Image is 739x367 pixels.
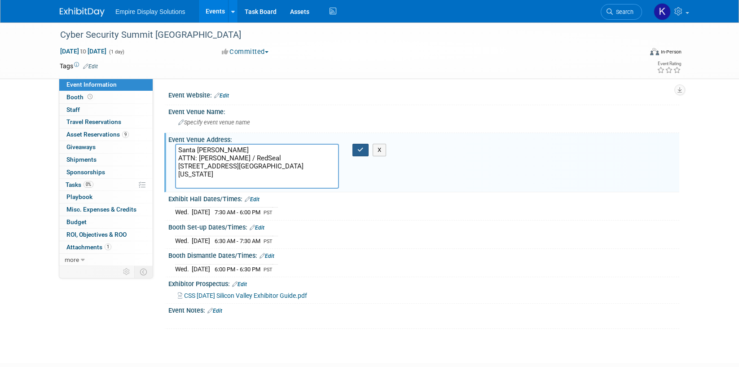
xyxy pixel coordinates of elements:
[59,91,153,103] a: Booth
[613,9,633,15] span: Search
[60,47,107,55] span: [DATE] [DATE]
[66,218,87,226] span: Budget
[175,264,192,274] td: Wed.
[654,3,671,20] img: Katelyn Hurlock
[66,231,127,238] span: ROI, Objectives & ROO
[59,116,153,128] a: Travel Reservations
[264,210,273,216] span: PST
[215,238,260,244] span: 6:30 AM - 7:30 AM
[66,106,80,113] span: Staff
[66,193,92,200] span: Playbook
[175,236,192,245] td: Wed.
[192,264,210,274] td: [DATE]
[601,4,642,20] a: Search
[660,49,682,55] div: In-Person
[373,144,387,156] button: X
[232,281,247,287] a: Edit
[168,277,679,289] div: Exhibitor Prospectus:
[168,88,679,100] div: Event Website:
[59,179,153,191] a: Tasks0%
[215,209,260,216] span: 7:30 AM - 6:00 PM
[60,62,98,71] td: Tags
[59,216,153,228] a: Budget
[66,206,136,213] span: Misc. Expenses & Credits
[264,239,273,244] span: PST
[59,203,153,216] a: Misc. Expenses & Credits
[59,254,153,266] a: more
[59,79,153,91] a: Event Information
[168,133,679,144] div: Event Venue Address:
[650,48,659,55] img: Format-Inperson.png
[215,266,260,273] span: 6:00 PM - 6:30 PM
[264,267,273,273] span: PST
[66,181,93,188] span: Tasks
[589,47,682,60] div: Event Format
[119,266,135,278] td: Personalize Event Tab Strip
[135,266,153,278] td: Toggle Event Tabs
[168,249,679,261] div: Booth Dismantle Dates/Times:
[250,225,264,231] a: Edit
[168,192,679,204] div: Exhibit Hall Dates/Times:
[66,168,105,176] span: Sponsorships
[79,48,88,55] span: to
[214,93,229,99] a: Edit
[59,141,153,153] a: Giveaways
[192,208,210,217] td: [DATE]
[105,243,111,250] span: 1
[108,49,124,55] span: (1 day)
[59,128,153,141] a: Asset Reservations9
[168,105,679,116] div: Event Venue Name:
[59,191,153,203] a: Playbook
[122,131,129,138] span: 9
[245,196,260,203] a: Edit
[66,93,94,101] span: Booth
[178,119,250,126] span: Specify event venue name
[66,156,97,163] span: Shipments
[175,208,192,217] td: Wed.
[260,253,274,259] a: Edit
[86,93,94,100] span: Booth not reserved yet
[65,256,79,263] span: more
[207,308,222,314] a: Edit
[66,143,96,150] span: Giveaways
[192,236,210,245] td: [DATE]
[59,154,153,166] a: Shipments
[83,63,98,70] a: Edit
[66,81,117,88] span: Event Information
[59,241,153,253] a: Attachments1
[168,304,679,315] div: Event Notes:
[178,292,307,299] a: CSS [DATE] Silicon Valley Exhibitor Guide.pdf
[57,27,629,43] div: Cyber Security Summit [GEOGRAPHIC_DATA]
[219,47,272,57] button: Committed
[66,131,129,138] span: Asset Reservations
[184,292,307,299] span: CSS [DATE] Silicon Valley Exhibitor Guide.pdf
[66,118,121,125] span: Travel Reservations
[84,181,93,188] span: 0%
[59,104,153,116] a: Staff
[60,8,105,17] img: ExhibitDay
[168,221,679,232] div: Booth Set-up Dates/Times:
[657,62,681,66] div: Event Rating
[59,229,153,241] a: ROI, Objectives & ROO
[66,243,111,251] span: Attachments
[59,166,153,178] a: Sponsorships
[115,8,185,15] span: Empire Display Solutions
